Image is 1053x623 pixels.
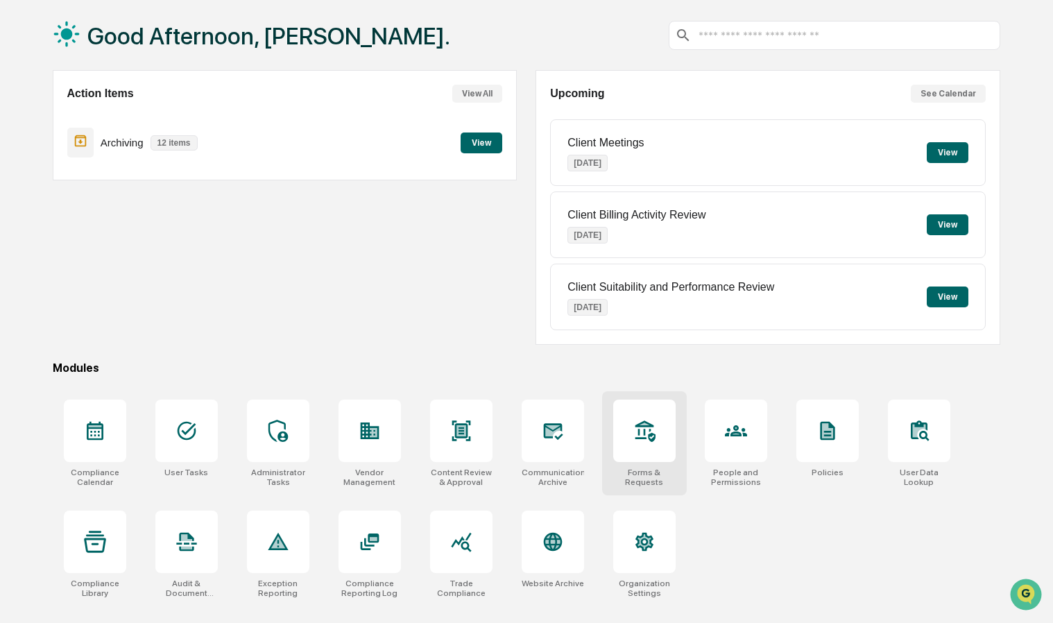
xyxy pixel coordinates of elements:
[14,28,252,51] p: How can we help?
[461,135,502,148] a: View
[522,579,584,588] div: Website Archive
[927,287,968,307] button: View
[430,468,493,487] div: Content Review & Approval
[8,240,95,265] a: 🖐️Preclearance
[247,468,309,487] div: Administrator Tasks
[522,468,584,487] div: Communications Archive
[101,137,144,148] p: Archiving
[705,468,767,487] div: People and Permissions
[98,305,168,316] a: Powered byPylon
[114,246,172,259] span: Attestations
[164,468,208,477] div: User Tasks
[461,133,502,153] button: View
[247,579,309,598] div: Exception Reporting
[155,579,218,598] div: Audit & Document Logs
[567,227,608,244] p: [DATE]
[14,153,93,164] div: Past conversations
[927,214,968,235] button: View
[14,247,25,258] div: 🖐️
[62,119,191,130] div: We're available if you need us!
[888,468,950,487] div: User Data Lookup
[115,188,120,199] span: •
[14,273,25,284] div: 🔎
[36,62,229,77] input: Clear
[101,247,112,258] div: 🗄️
[8,266,93,291] a: 🔎Data Lookup
[87,22,450,50] h1: Good Afternoon, [PERSON_NAME].
[138,306,168,316] span: Pylon
[62,105,228,119] div: Start new chat
[911,85,986,103] button: See Calendar
[1009,577,1046,615] iframe: Open customer support
[14,105,39,130] img: 1746055101610-c473b297-6a78-478c-a979-82029cc54cd1
[430,579,493,598] div: Trade Compliance
[29,105,54,130] img: 8933085812038_c878075ebb4cc5468115_72.jpg
[64,468,126,487] div: Compliance Calendar
[567,155,608,171] p: [DATE]
[28,272,87,286] span: Data Lookup
[613,579,676,598] div: Organization Settings
[339,468,401,487] div: Vendor Management
[14,175,36,197] img: Robert Macaulay
[567,209,705,221] p: Client Billing Activity Review
[53,361,1000,375] div: Modules
[613,468,676,487] div: Forms & Requests
[812,468,844,477] div: Policies
[151,135,198,151] p: 12 items
[123,188,151,199] span: [DATE]
[339,579,401,598] div: Compliance Reporting Log
[567,137,644,149] p: Client Meetings
[67,87,134,100] h2: Action Items
[550,87,604,100] h2: Upcoming
[236,110,252,126] button: Start new chat
[95,240,178,265] a: 🗄️Attestations
[215,151,252,167] button: See all
[28,246,89,259] span: Preclearance
[43,188,112,199] span: [PERSON_NAME]
[567,281,774,293] p: Client Suitability and Performance Review
[927,142,968,163] button: View
[567,299,608,316] p: [DATE]
[64,579,126,598] div: Compliance Library
[452,85,502,103] button: View All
